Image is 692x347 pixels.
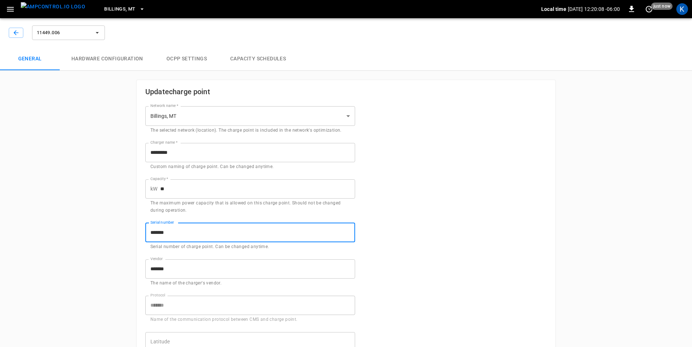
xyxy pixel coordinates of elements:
p: The selected network (location). The charge point is included in the network's optimization. [150,127,350,134]
button: 11449.006 [32,25,105,40]
p: kW [150,185,157,193]
div: Billings, MT [145,106,355,126]
p: Local time [541,5,566,13]
button: Hardware configuration [60,47,155,71]
label: Serial number [150,220,174,226]
label: Protocol [150,292,165,298]
p: Serial number of charge point. Can be changed anytime. [150,243,350,251]
p: Custom naming of charge point. Can be changed anytime. [150,163,350,171]
span: Billings, MT [104,5,135,13]
button: Billings, MT [101,2,148,16]
h6: Update charge point [145,86,355,97]
p: The maximum power capacity that is allowed on this charge point. Should not be changed during ope... [150,200,350,214]
img: ampcontrol.io logo [21,2,85,11]
button: OCPP settings [155,47,219,71]
div: profile-icon [676,3,688,15]
span: just now [651,3,673,10]
label: Capacity [150,176,168,182]
p: The name of the charger's vendor. [150,280,350,287]
label: Vendor [150,256,163,262]
p: [DATE] 12:20:08 -06:00 [568,5,620,13]
label: Charger name [150,140,177,145]
button: set refresh interval [643,3,655,15]
p: Name of the communication protocol between CMS and charge point. [150,316,350,323]
button: Capacity Schedules [219,47,298,71]
label: Network name [150,103,178,109]
span: 11449.006 [37,29,91,37]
